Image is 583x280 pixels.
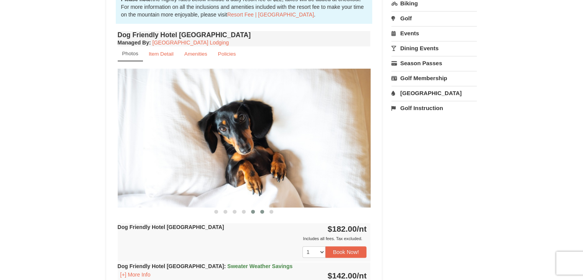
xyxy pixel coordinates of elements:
[179,46,212,61] a: Amenities
[391,11,477,25] a: Golf
[118,235,367,242] div: Includes all fees. Tax excluded.
[328,271,357,280] span: $142.00
[144,46,179,61] a: Item Detail
[227,12,314,18] a: Resort Fee | [GEOGRAPHIC_DATA]
[224,263,226,269] span: :
[149,51,174,57] small: Item Detail
[153,40,229,46] a: [GEOGRAPHIC_DATA] Lodging
[118,46,143,61] a: Photos
[118,31,371,39] h4: Dog Friendly Hotel [GEOGRAPHIC_DATA]
[118,40,149,46] span: Managed By
[118,224,224,230] strong: Dog Friendly Hotel [GEOGRAPHIC_DATA]
[357,271,367,280] span: /nt
[213,46,241,61] a: Policies
[357,224,367,233] span: /nt
[227,263,292,269] span: Sweater Weather Savings
[118,69,371,207] img: 18876286-328-a814a688.jpg
[391,101,477,115] a: Golf Instruction
[118,40,151,46] strong: :
[391,41,477,55] a: Dining Events
[325,246,367,258] button: Book Now!
[118,270,153,279] button: [+] More Info
[218,51,236,57] small: Policies
[391,71,477,85] a: Golf Membership
[122,51,138,56] small: Photos
[328,224,367,233] strong: $182.00
[391,56,477,70] a: Season Passes
[391,26,477,40] a: Events
[118,263,293,269] strong: Dog Friendly Hotel [GEOGRAPHIC_DATA]
[184,51,207,57] small: Amenities
[391,86,477,100] a: [GEOGRAPHIC_DATA]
